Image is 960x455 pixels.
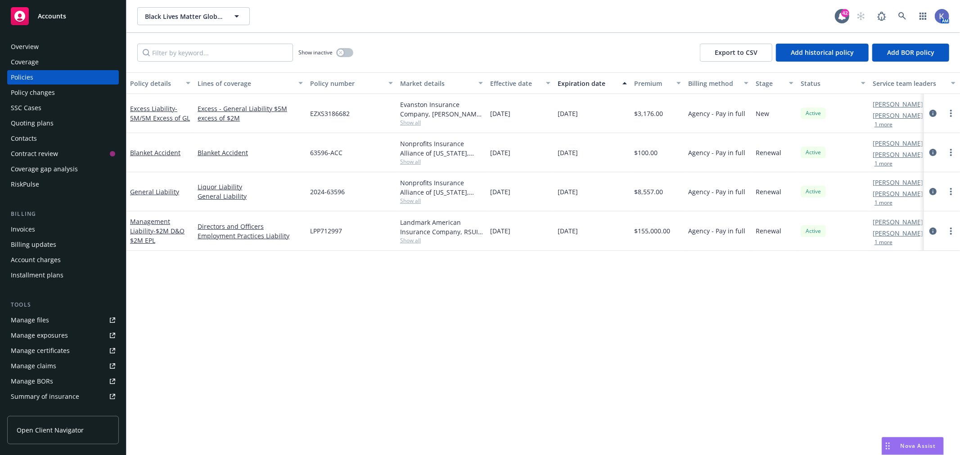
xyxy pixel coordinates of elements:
[7,374,119,388] a: Manage BORs
[490,187,510,196] span: [DATE]
[7,177,119,192] a: RiskPulse
[7,328,119,343] a: Manage exposures
[137,7,250,25] button: Black Lives Matter Global Network Foundation, Inc
[11,177,39,192] div: RiskPulse
[198,148,303,157] a: Blanket Accident
[7,162,119,176] a: Coverage gap analysis
[130,79,180,88] div: Policy details
[873,7,891,25] a: Report a Bug
[7,268,119,282] a: Installment plans
[841,9,849,17] div: 42
[7,343,119,358] a: Manage certificates
[198,79,293,88] div: Lines of coverage
[7,116,119,130] a: Quoting plans
[873,79,946,88] div: Service team leaders
[310,226,342,236] span: LPP712997
[558,187,578,196] span: [DATE]
[130,148,180,157] a: Blanket Accident
[7,300,119,309] div: Tools
[887,48,934,57] span: Add BOR policy
[400,139,483,158] div: Nonprofits Insurance Alliance of [US_STATE], Inc., Nonprofits Insurance Alliance of [US_STATE], I...
[11,147,58,161] div: Contract review
[631,72,685,94] button: Premium
[310,109,350,118] span: EZXS3186682
[198,222,303,231] a: Directors and Officers
[298,49,333,56] span: Show inactive
[310,148,343,157] span: 63596-ACC
[7,237,119,252] a: Billing updates
[685,72,752,94] button: Billing method
[928,108,938,119] a: circleInformation
[804,187,822,196] span: Active
[11,359,56,373] div: Manage claims
[400,178,483,197] div: Nonprofits Insurance Alliance of [US_STATE], Inc., Nonprofits Insurance Alliance of [US_STATE], I...
[11,313,49,327] div: Manage files
[801,79,856,88] div: Status
[198,182,303,192] a: Liquor Liability
[11,101,41,115] div: SSC Cases
[7,210,119,219] div: Billing
[928,147,938,158] a: circleInformation
[874,200,892,205] button: 1 more
[194,72,306,94] button: Lines of coverage
[873,189,923,198] a: [PERSON_NAME]
[688,79,739,88] div: Billing method
[873,178,923,187] a: [PERSON_NAME]
[490,226,510,236] span: [DATE]
[874,161,892,166] button: 1 more
[688,148,745,157] span: Agency - Pay in full
[38,13,66,20] span: Accounts
[882,437,893,455] div: Drag to move
[400,158,483,165] span: Show all
[797,72,869,94] button: Status
[700,44,772,62] button: Export to CSV
[11,40,39,54] div: Overview
[688,109,745,118] span: Agency - Pay in full
[400,197,483,205] span: Show all
[873,150,923,159] a: [PERSON_NAME]
[946,226,956,236] a: more
[882,437,944,455] button: Nova Assist
[11,162,78,176] div: Coverage gap analysis
[756,226,781,236] span: Renewal
[7,359,119,373] a: Manage claims
[872,44,949,62] button: Add BOR policy
[11,389,79,404] div: Summary of insurance
[7,101,119,115] a: SSC Cases
[130,227,185,245] span: - $2M D&O $2M EPL
[7,313,119,327] a: Manage files
[7,131,119,146] a: Contacts
[558,79,617,88] div: Expiration date
[7,70,119,85] a: Policies
[776,44,869,62] button: Add historical policy
[11,268,63,282] div: Installment plans
[935,9,949,23] img: photo
[873,228,923,238] a: [PERSON_NAME]
[756,79,784,88] div: Stage
[7,4,119,29] a: Accounts
[306,72,397,94] button: Policy number
[11,222,35,236] div: Invoices
[130,217,185,245] a: Management Liability
[558,148,578,157] span: [DATE]
[558,226,578,236] span: [DATE]
[752,72,797,94] button: Stage
[634,226,670,236] span: $155,000.00
[397,72,487,94] button: Market details
[869,72,959,94] button: Service team leaders
[893,7,911,25] a: Search
[11,131,37,146] div: Contacts
[804,227,822,235] span: Active
[928,186,938,197] a: circleInformation
[688,187,745,196] span: Agency - Pay in full
[7,40,119,54] a: Overview
[874,240,892,245] button: 1 more
[145,12,223,21] span: Black Lives Matter Global Network Foundation, Inc
[874,122,892,127] button: 1 more
[634,148,658,157] span: $100.00
[400,218,483,236] div: Landmark American Insurance Company, RSUI Group, RT Specialty Insurance Services, LLC (RSG Specia...
[400,100,483,119] div: Evanston Insurance Company, [PERSON_NAME] Insurance, Amwins
[400,79,473,88] div: Market details
[901,442,936,450] span: Nova Assist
